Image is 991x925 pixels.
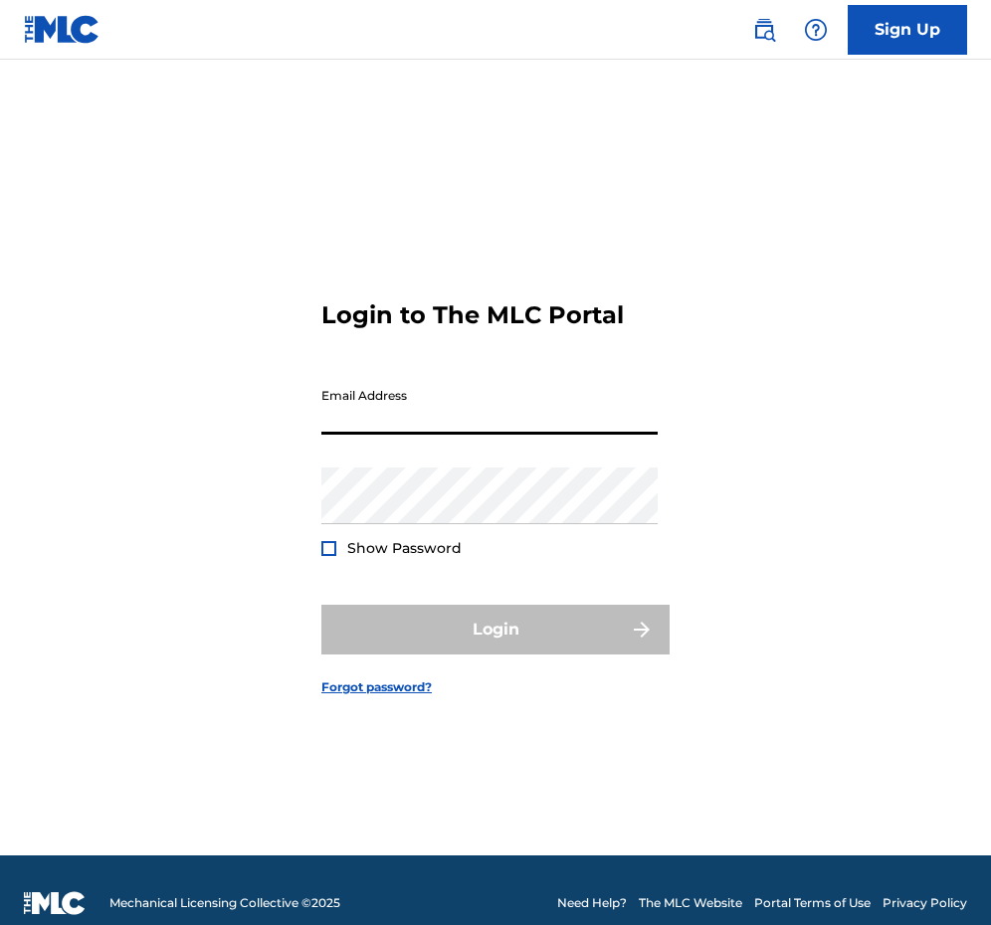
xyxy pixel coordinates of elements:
[24,15,100,44] img: MLC Logo
[848,5,967,55] a: Sign Up
[752,18,776,42] img: search
[321,300,624,330] h3: Login to The MLC Portal
[804,18,828,42] img: help
[883,894,967,912] a: Privacy Policy
[754,894,871,912] a: Portal Terms of Use
[109,894,340,912] span: Mechanical Licensing Collective © 2025
[744,10,784,50] a: Public Search
[347,539,462,557] span: Show Password
[892,830,991,925] iframe: Chat Widget
[24,891,86,915] img: logo
[321,678,432,696] a: Forgot password?
[557,894,627,912] a: Need Help?
[796,10,836,50] div: Help
[639,894,742,912] a: The MLC Website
